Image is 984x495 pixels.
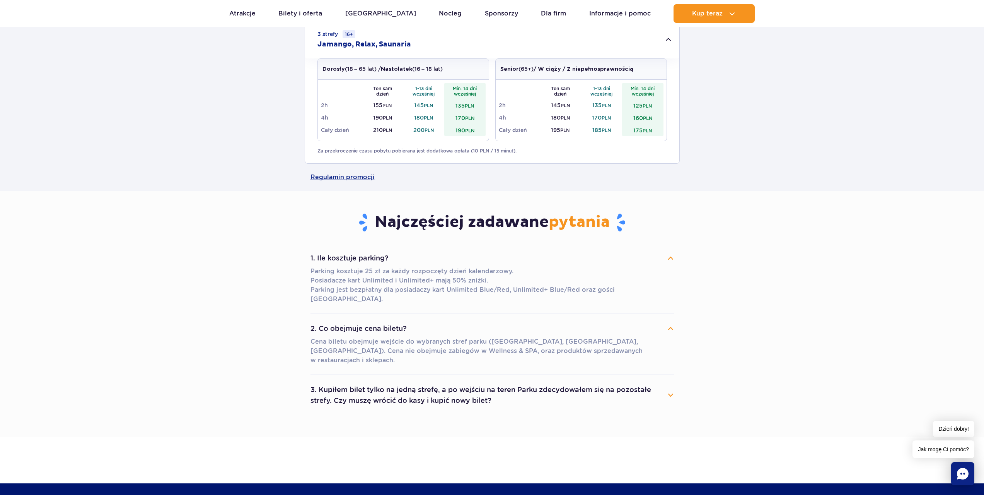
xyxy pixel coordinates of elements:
[622,99,663,111] td: 125
[602,103,611,108] small: PLN
[602,115,611,121] small: PLN
[622,83,663,99] th: Min. 14 dni wcześniej
[317,147,667,154] p: Za przekroczenie czasu pobytu pobierana jest dodatkowa opłata (10 PLN / 15 minut).
[643,128,652,134] small: PLN
[500,67,518,72] strong: Senior
[362,99,403,111] td: 155
[322,65,443,73] p: (18 – 65 lat) / (16 – 18 lat)
[310,250,674,267] button: 1. Ile kosztuje parking?
[362,111,403,124] td: 190
[589,4,651,23] a: Informacje i pomoc
[321,124,362,136] td: Cały dzień
[362,124,403,136] td: 210
[561,103,570,108] small: PLN
[581,111,622,124] td: 170
[444,83,486,99] th: Min. 14 dni wcześniej
[362,83,403,99] th: Ten sam dzień
[403,124,445,136] td: 200
[444,111,486,124] td: 170
[581,83,622,99] th: 1-13 dni wcześniej
[465,103,474,109] small: PLN
[643,115,652,121] small: PLN
[622,111,663,124] td: 160
[549,212,610,232] span: pytania
[425,127,434,133] small: PLN
[499,111,540,124] td: 4h
[322,67,345,72] strong: Dorosły
[310,320,674,337] button: 2. Co obejmuje cena biletu?
[560,127,570,133] small: PLN
[622,124,663,136] td: 175
[499,99,540,111] td: 2h
[424,103,433,108] small: PLN
[692,10,723,17] span: Kup teraz
[403,111,445,124] td: 180
[310,212,674,233] h3: Najczęściej zadawane
[541,4,566,23] a: Dla firm
[602,127,611,133] small: PLN
[403,83,445,99] th: 1-13 dni wcześniej
[317,30,355,38] small: 3 strefy
[540,99,581,111] td: 145
[540,111,581,124] td: 180
[540,124,581,136] td: 195
[465,115,474,121] small: PLN
[534,67,633,72] strong: / W ciąży / Z niepełnosprawnością
[310,381,674,409] button: 3. Kupiłem bilet tylko na jedną strefę, a po wejściu na teren Parku zdecydowałem się na pozostałe...
[561,115,570,121] small: PLN
[912,440,974,458] span: Jak mogę Ci pomóc?
[317,40,411,49] h2: Jamango, Relax, Saunaria
[278,4,322,23] a: Bilety i oferta
[499,124,540,136] td: Cały dzień
[674,4,755,23] button: Kup teraz
[383,115,392,121] small: PLN
[229,4,256,23] a: Atrakcje
[310,337,674,365] p: Cena biletu obejmuje wejście do wybranych stref parku ([GEOGRAPHIC_DATA], [GEOGRAPHIC_DATA], [GEO...
[951,462,974,485] div: Chat
[540,83,581,99] th: Ten sam dzień
[345,4,416,23] a: [GEOGRAPHIC_DATA]
[321,99,362,111] td: 2h
[403,99,445,111] td: 145
[381,67,412,72] strong: Nastolatek
[581,124,622,136] td: 185
[643,103,652,109] small: PLN
[444,124,486,136] td: 190
[321,111,362,124] td: 4h
[310,267,674,304] p: Parking kosztuje 25 zł za każdy rozpoczęty dzień kalendarzowy. Posiadacze kart Unlimited i Unlimi...
[444,99,486,111] td: 135
[581,99,622,111] td: 135
[465,128,474,134] small: PLN
[500,65,633,73] p: (65+)
[424,115,433,121] small: PLN
[382,103,392,108] small: PLN
[439,4,462,23] a: Nocleg
[383,127,392,133] small: PLN
[343,30,355,38] small: 16+
[485,4,518,23] a: Sponsorzy
[310,164,674,191] a: Regulamin promocji
[933,421,974,437] span: Dzień dobry!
